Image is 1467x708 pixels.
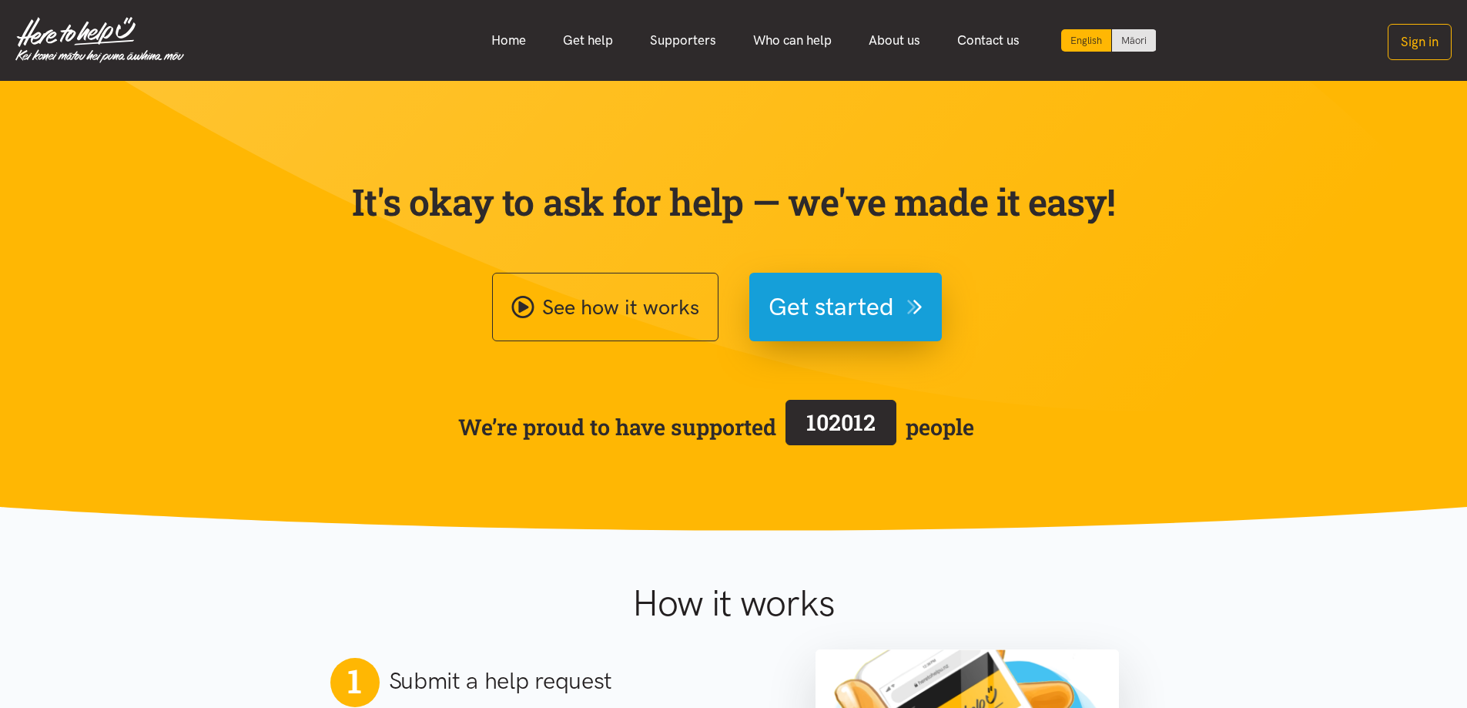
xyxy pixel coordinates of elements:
[776,397,906,457] a: 102012
[769,287,894,327] span: Get started
[473,24,544,57] a: Home
[806,408,876,437] span: 102012
[347,661,361,701] span: 1
[1061,29,1157,52] div: Language toggle
[544,24,631,57] a: Get help
[631,24,735,57] a: Supporters
[349,180,1119,224] p: It's okay to ask for help — we've made it easy!
[1388,24,1452,60] button: Sign in
[492,273,718,341] a: See how it works
[735,24,850,57] a: Who can help
[939,24,1038,57] a: Contact us
[458,397,974,457] span: We’re proud to have supported people
[749,273,942,341] button: Get started
[1061,29,1112,52] div: Current language
[482,581,985,626] h1: How it works
[1112,29,1156,52] a: Switch to Te Reo Māori
[389,665,613,697] h2: Submit a help request
[15,17,184,63] img: Home
[850,24,939,57] a: About us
